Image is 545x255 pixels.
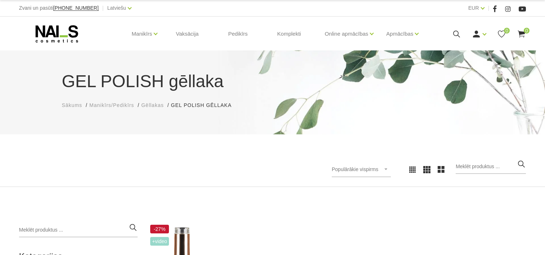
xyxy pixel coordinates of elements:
div: Zvani un pasūti [19,4,99,13]
a: 0 [517,30,526,39]
span: -27% [150,225,169,233]
a: Pedikīrs [222,17,253,51]
span: Sākums [62,102,82,108]
a: Komplekti [272,17,307,51]
span: Manikīrs/Pedikīrs [89,102,134,108]
a: EUR [468,4,479,12]
a: Manikīrs [132,19,152,48]
span: Populārākie vispirms [332,166,378,172]
a: Gēllakas [141,102,164,109]
a: 0 [497,30,506,39]
span: | [102,4,104,13]
a: [PHONE_NUMBER] [53,5,99,11]
input: Meklēt produktus ... [456,160,526,174]
h1: GEL POLISH gēllaka [62,68,483,94]
a: Sākums [62,102,82,109]
a: Latviešu [107,4,126,12]
span: Gēllakas [141,102,164,108]
a: Manikīrs/Pedikīrs [89,102,134,109]
a: Online apmācības [325,19,368,48]
input: Meklēt produktus ... [19,223,138,237]
a: Apmācības [386,19,413,48]
a: Vaksācija [170,17,204,51]
li: GEL POLISH gēllaka [171,102,239,109]
span: 0 [524,28,530,33]
span: +Video [150,237,169,246]
span: 0 [504,28,510,33]
span: | [488,4,490,13]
